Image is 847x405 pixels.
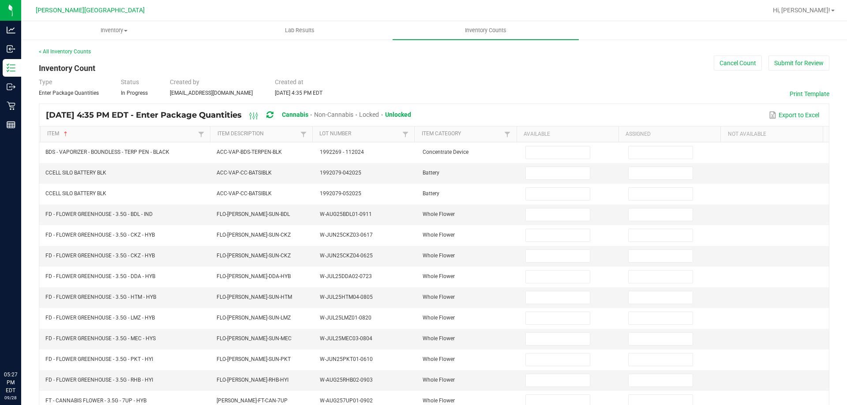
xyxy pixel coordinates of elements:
span: Battery [423,170,439,176]
span: FD - FLOWER GREENHOUSE - 3.5G - CKZ - HYB [45,232,155,238]
span: In Progress [121,90,148,96]
span: FD - FLOWER GREENHOUSE - 3.5G - LMZ - HYB [45,315,155,321]
span: W-JUL25DDA02-0723 [320,273,372,279]
inline-svg: Analytics [7,26,15,34]
p: 05:27 PM EDT [4,371,17,394]
span: Whole Flower [423,356,455,362]
span: Whole Flower [423,398,455,404]
span: [PERSON_NAME]-FT-CAN-7UP [217,398,288,404]
span: Whole Flower [423,377,455,383]
span: FLO-[PERSON_NAME]-SUN-MEC [217,335,292,342]
span: 1992079-042025 [320,170,361,176]
button: Submit for Review [768,56,829,71]
span: W-AUG25RHB02-0903 [320,377,373,383]
span: Cannabis [282,111,308,118]
span: ACC-VAP-CC-BATSIBLK [217,170,272,176]
span: FD - FLOWER GREENHOUSE - 3.5G - DDA - HYB [45,273,155,279]
a: Filter [196,129,206,140]
button: Export to Excel [767,108,821,123]
span: Created by [170,78,199,85]
span: ACC-VAP-BDS-TERPEN-BLK [217,149,282,155]
iframe: Resource center [9,334,35,361]
span: W-JUL25HTM04-0805 [320,294,373,300]
span: W-JUL25MEC03-0804 [320,335,372,342]
span: BDS - VAPORIZER - BOUNDLESS - TERP PEN - BLACK [45,149,169,155]
span: FT - CANNABIS FLOWER - 3.5G - 7UP - HYB [45,398,146,404]
span: W-JUN25CKZ04-0625 [320,253,373,259]
a: Lot NumberSortable [319,130,400,137]
span: W-JUN25CKZ03-0617 [320,232,373,238]
span: FD - FLOWER GREENHOUSE - 3.5G - RHB - HYI [45,377,153,383]
span: FLO-[PERSON_NAME]-SUN-CKZ [217,232,291,238]
span: Enter Package Quantities [39,90,99,96]
span: Lab Results [273,26,326,34]
span: Hi, [PERSON_NAME]! [773,7,830,14]
a: Filter [502,129,513,140]
inline-svg: Reports [7,120,15,129]
span: [DATE] 4:35 PM EDT [275,90,322,96]
span: Status [121,78,139,85]
span: Whole Flower [423,315,455,321]
inline-svg: Retail [7,101,15,110]
a: Inventory Counts [393,21,578,40]
span: Whole Flower [423,253,455,259]
span: FD - FLOWER GREENHOUSE - 3.5G - HTM - HYB [45,294,156,300]
span: Unlocked [385,111,411,118]
span: FLO-[PERSON_NAME]-SUN-PKT [217,356,291,362]
span: FD - FLOWER GREENHOUSE - 3.5G - CKZ - HYB [45,253,155,259]
span: W-AUG25BDL01-0911 [320,211,372,217]
inline-svg: Inbound [7,45,15,53]
p: 09/28 [4,394,17,401]
span: FLO-[PERSON_NAME]-SUN-BDL [217,211,290,217]
a: Filter [400,129,411,140]
span: Whole Flower [423,335,455,342]
span: FD - FLOWER GREENHOUSE - 3.5G - BDL - IND [45,211,153,217]
span: Locked [359,111,379,118]
span: FLO-[PERSON_NAME]-DDA-HYB [217,273,291,279]
span: FLO-[PERSON_NAME]-SUN-LMZ [217,315,291,321]
inline-svg: Inventory [7,63,15,72]
span: Inventory Counts [453,26,518,34]
span: Whole Flower [423,294,455,300]
th: Available [517,126,618,142]
span: FD - FLOWER GREENHOUSE - 3.5G - MEC - HYS [45,335,156,342]
a: Filter [298,129,309,140]
span: Whole Flower [423,232,455,238]
a: Item CategorySortable [422,130,502,137]
span: [EMAIL_ADDRESS][DOMAIN_NAME] [170,90,253,96]
a: ItemSortable [47,130,196,137]
a: Inventory [21,21,207,40]
span: Sortable [62,130,69,137]
span: 1992269 - 112024 [320,149,364,155]
th: Not Available [720,126,823,142]
span: W-JUL25LMZ01-0820 [320,315,371,321]
span: 1992079-052025 [320,190,361,197]
span: Non-Cannabis [314,111,353,118]
span: W-AUG257UP01-0902 [320,398,373,404]
span: Whole Flower [423,211,455,217]
span: Concentrate Device [423,149,468,155]
span: CCELL SILO BATTERY BLK [45,190,106,197]
span: Inventory [22,26,206,34]
inline-svg: Outbound [7,82,15,91]
span: FD - FLOWER GREENHOUSE - 3.5G - PKT - HYI [45,356,153,362]
span: FLO-[PERSON_NAME]-RHB-HYI [217,377,289,383]
span: Battery [423,190,439,197]
span: Inventory Count [39,63,95,73]
span: Created at [275,78,304,85]
span: Type [39,78,52,85]
button: Cancel Count [714,56,762,71]
a: Item DescriptionSortable [217,130,298,137]
button: Print Template [790,89,829,98]
span: FLO-[PERSON_NAME]-SUN-CKZ [217,253,291,259]
a: Lab Results [207,21,393,40]
div: [DATE] 4:35 PM EDT - Enter Package Quantities [46,107,418,123]
span: ACC-VAP-CC-BATSIBLK [217,190,272,197]
span: Whole Flower [423,273,455,279]
span: FLO-[PERSON_NAME]-SUN-HTM [217,294,292,300]
span: CCELL SILO BATTERY BLK [45,170,106,176]
th: Assigned [618,126,720,142]
span: W-JUN25PKT01-0610 [320,356,373,362]
a: < All Inventory Counts [39,48,91,55]
span: [PERSON_NAME][GEOGRAPHIC_DATA] [36,7,145,14]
